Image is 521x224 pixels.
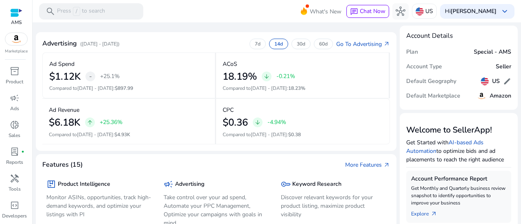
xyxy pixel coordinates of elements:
[10,105,19,112] p: Ads
[87,119,93,126] span: arrow_upward
[73,7,80,16] span: /
[406,93,460,100] h5: Default Marketplace
[223,131,383,138] p: Compared to :
[223,71,257,83] h2: 18.19%
[251,131,287,138] span: [DATE] - [DATE]
[281,193,386,219] p: Discover relevant keywords for your product listing, maximize product visibility
[46,193,151,219] p: Monitor ASINs, opportunities, track high-demand keywords, and optimize your listings with PI
[288,131,301,138] span: $0.38
[350,8,358,16] span: chat
[21,150,24,153] span: fiber_manual_record
[255,41,260,47] p: 7d
[281,179,291,189] span: key
[100,74,120,79] p: +25.1%
[58,181,110,188] h5: Product Intelligence
[46,7,55,16] span: search
[10,19,22,26] p: AMS
[6,78,23,85] p: Product
[319,41,328,47] p: 60d
[223,85,382,92] p: Compared to :
[481,77,489,85] img: us.svg
[276,74,295,79] p: -0.21%
[42,40,77,48] h4: Advertising
[392,3,409,20] button: hub
[57,7,105,16] p: Press to search
[360,7,385,15] span: Chat Now
[431,211,437,217] span: arrow_outward
[49,60,74,68] p: Ad Spend
[406,32,511,40] h4: Account Details
[89,72,92,81] span: -
[10,93,20,103] span: campaign
[288,85,305,91] span: 18.23%
[223,117,248,128] h2: $0.36
[297,41,305,47] p: 30d
[175,181,204,188] h5: Advertising
[496,63,511,70] h5: Seller
[411,176,506,183] h5: Account Performance Report
[490,93,511,100] h5: Amazon
[114,131,130,138] span: $4.93K
[445,9,497,14] p: Hi
[49,106,79,114] p: Ad Revenue
[6,159,23,166] p: Reports
[49,117,80,128] h2: $6.18K
[396,7,405,16] span: hub
[292,181,341,188] h5: Keyword Research
[474,49,511,56] h5: Special - AMS
[254,119,261,126] span: arrow_downward
[345,161,390,169] a: More Featuresarrow_outward
[411,185,506,207] p: Get Monthly and Quarterly business review snapshot to identify opportunities to improve your busi...
[492,78,500,85] h5: US
[406,78,456,85] h5: Default Geography
[346,5,389,18] button: chatChat Now
[503,77,511,85] span: edit
[10,174,20,183] span: handyman
[49,131,208,138] p: Compared to :
[477,91,486,101] img: amazon.svg
[164,179,173,189] span: campaign
[49,71,81,83] h2: $1.12K
[10,200,20,210] span: code_blocks
[9,132,20,139] p: Sales
[46,179,56,189] span: package
[100,120,123,125] p: +25.36%
[49,85,208,92] p: Compared to :
[406,139,484,155] a: AI-based Ads Automation
[80,40,120,48] p: ([DATE] - [DATE])
[5,48,28,54] p: Marketplace
[310,4,341,19] span: What's New
[42,161,83,169] h4: Features (15)
[383,162,390,168] span: arrow_outward
[336,40,390,48] a: Go To Advertisingarrow_outward
[5,33,27,45] img: amazon.svg
[411,207,444,218] a: Explorearrow_outward
[10,66,20,76] span: inventory_2
[500,7,510,16] span: keyboard_arrow_down
[10,147,20,157] span: lab_profile
[2,212,27,220] p: Developers
[267,120,286,125] p: -4.94%
[77,85,114,91] span: [DATE] - [DATE]
[416,7,424,15] img: us.svg
[263,73,270,80] span: arrow_downward
[425,4,433,18] p: US
[406,49,418,56] h5: Plan
[77,131,113,138] span: [DATE] - [DATE]
[251,85,287,91] span: [DATE] - [DATE]
[10,120,20,130] span: donut_small
[223,106,234,114] p: CPC
[406,138,511,164] p: Get Started with to optimize bids and ad placements to reach the right audience
[274,41,283,47] p: 14d
[115,85,133,91] span: $897.99
[9,185,21,193] p: Tools
[406,125,511,135] h3: Welcome to SellerApp!
[406,63,442,70] h5: Account Type
[383,41,390,47] span: arrow_outward
[223,60,237,68] p: ACoS
[451,7,497,15] b: [PERSON_NAME]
